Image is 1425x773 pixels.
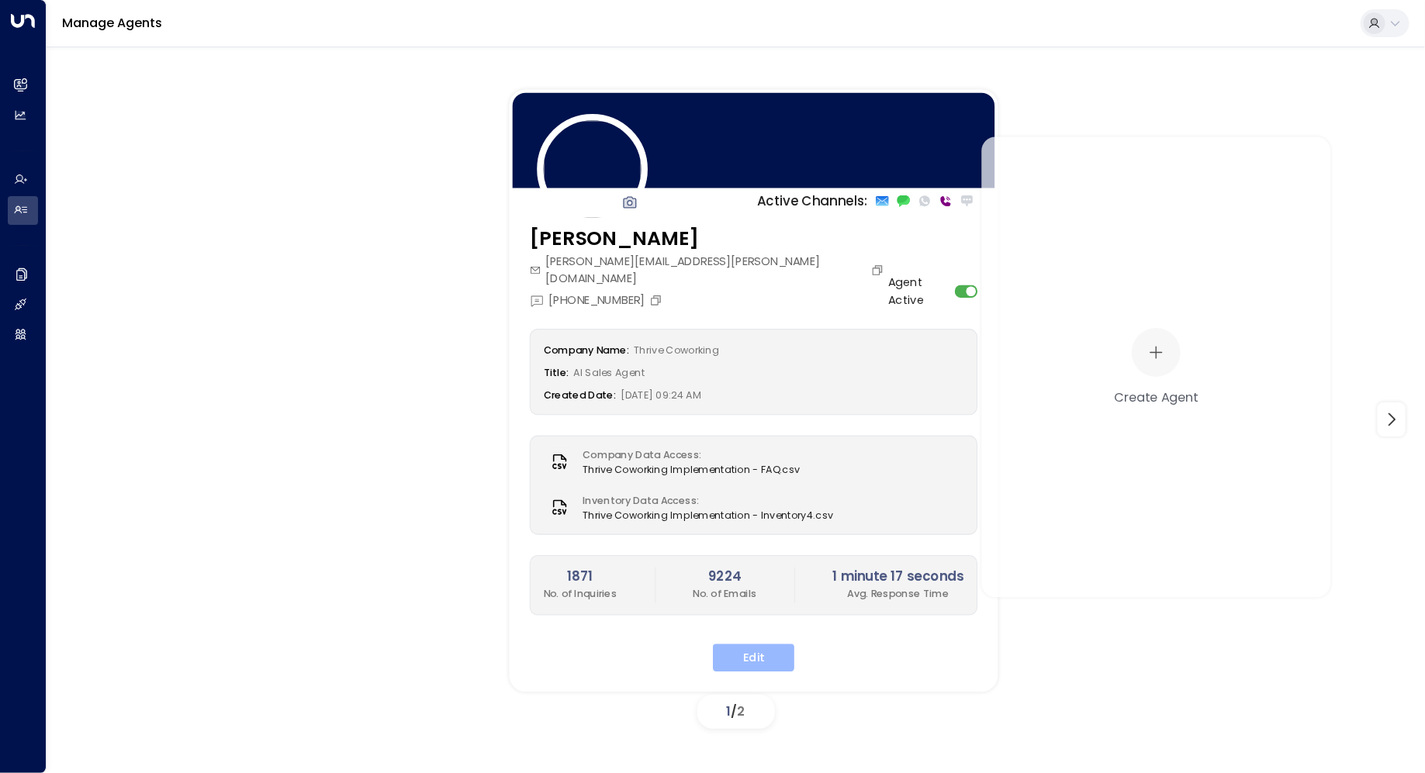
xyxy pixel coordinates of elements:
[544,343,629,357] label: Company Name:
[888,274,949,309] label: Agent Active
[544,365,569,379] label: Title:
[727,702,732,720] span: 1
[833,587,964,602] p: Avg. Response Time
[544,568,617,587] h2: 1871
[833,568,964,587] h2: 1 minute 17 seconds
[634,343,719,357] span: Thrive Coworking
[697,695,775,729] div: /
[1115,388,1198,406] div: Create Agent
[530,254,888,288] div: [PERSON_NAME][EMAIL_ADDRESS][PERSON_NAME][DOMAIN_NAME]
[530,224,888,254] h3: [PERSON_NAME]
[738,702,745,720] span: 2
[544,587,617,602] p: No. of Inquiries
[757,192,868,211] p: Active Channels:
[583,462,800,477] span: Thrive Coworking Implementation - FAQ.csv
[583,493,825,508] label: Inventory Data Access:
[537,114,648,225] img: 15_headshot.jpg
[713,644,794,672] button: Edit
[621,388,701,402] span: [DATE] 09:24 AM
[62,14,162,32] a: Manage Agents
[871,264,888,277] button: Copy
[544,388,616,402] label: Created Date:
[649,294,666,307] button: Copy
[583,508,833,523] span: Thrive Coworking Implementation - Inventory4.csv
[530,292,666,309] div: [PHONE_NUMBER]
[693,587,756,602] p: No. of Emails
[574,365,645,379] span: AI Sales Agent
[693,568,756,587] h2: 9224
[583,448,792,463] label: Company Data Access:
